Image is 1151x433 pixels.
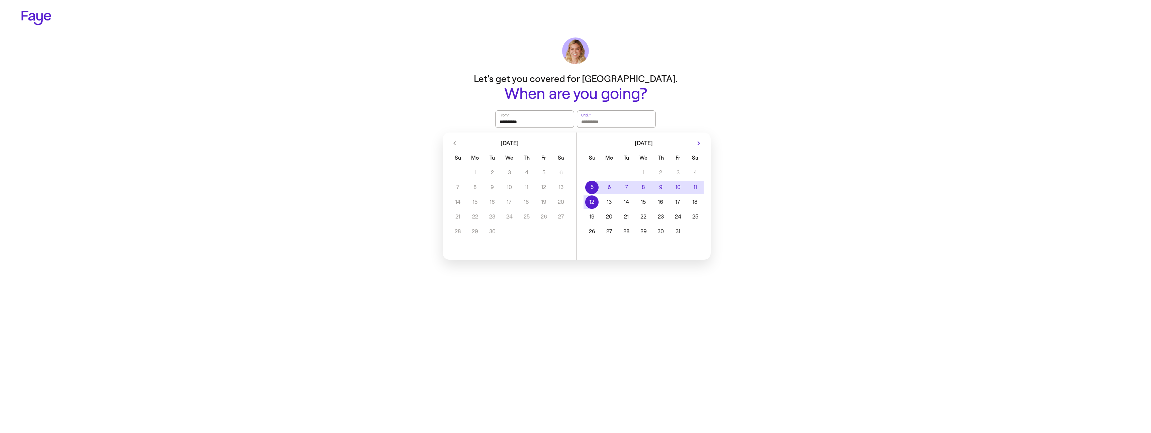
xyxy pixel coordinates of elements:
[581,112,591,118] label: Until
[618,151,634,165] span: Tuesday
[635,225,652,238] button: 29
[635,181,652,194] button: 8
[693,138,704,149] button: Next month
[584,195,601,209] button: 12
[636,151,651,165] span: Wednesday
[584,181,601,194] button: 5
[601,225,618,238] button: 27
[635,140,653,146] span: [DATE]
[618,210,635,224] button: 21
[652,195,669,209] button: 16
[635,195,652,209] button: 15
[652,181,669,194] button: 9
[502,151,517,165] span: Wednesday
[687,195,704,209] button: 18
[687,181,704,194] button: 11
[501,140,519,146] span: [DATE]
[442,85,709,102] h1: When are you going?
[652,210,669,224] button: 23
[584,151,600,165] span: Sunday
[536,151,552,165] span: Friday
[618,195,635,209] button: 14
[601,210,618,224] button: 20
[670,225,687,238] button: 31
[635,210,652,224] button: 22
[519,151,534,165] span: Thursday
[618,181,635,194] button: 7
[601,151,617,165] span: Monday
[670,151,686,165] span: Friday
[670,181,687,194] button: 10
[601,181,618,194] button: 6
[467,151,483,165] span: Monday
[584,225,601,238] button: 26
[687,210,704,224] button: 25
[670,195,687,209] button: 17
[584,210,601,224] button: 19
[601,195,618,209] button: 13
[687,151,703,165] span: Saturday
[450,151,466,165] span: Sunday
[484,151,500,165] span: Tuesday
[652,225,669,238] button: 30
[499,112,510,118] label: From
[653,151,669,165] span: Thursday
[442,72,709,85] p: Let's get you covered for [GEOGRAPHIC_DATA].
[618,225,635,238] button: 28
[670,210,687,224] button: 24
[553,151,569,165] span: Saturday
